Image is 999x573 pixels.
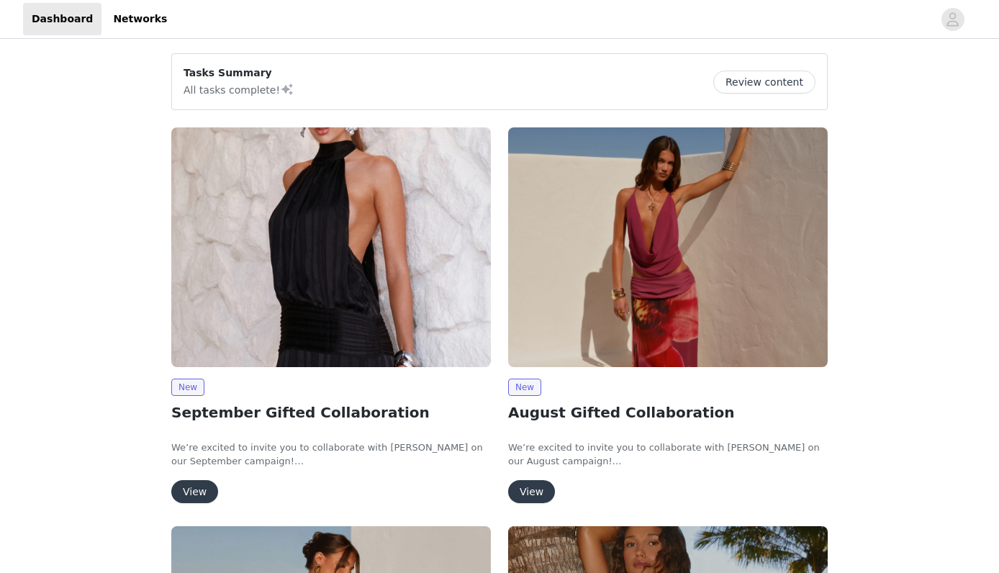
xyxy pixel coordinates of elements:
[184,66,294,81] p: Tasks Summary
[508,402,828,423] h2: August Gifted Collaboration
[171,487,218,497] a: View
[946,8,959,31] div: avatar
[171,379,204,396] span: New
[104,3,176,35] a: Networks
[713,71,815,94] button: Review content
[171,441,491,469] p: We’re excited to invite you to collaborate with [PERSON_NAME] on our September campaign!
[508,487,555,497] a: View
[171,127,491,367] img: Peppermayo AUS
[171,480,218,503] button: View
[184,81,294,98] p: All tasks complete!
[508,379,541,396] span: New
[508,480,555,503] button: View
[508,441,828,469] p: We’re excited to invite you to collaborate with [PERSON_NAME] on our August campaign!
[508,127,828,367] img: Peppermayo AUS
[23,3,101,35] a: Dashboard
[171,402,491,423] h2: September Gifted Collaboration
